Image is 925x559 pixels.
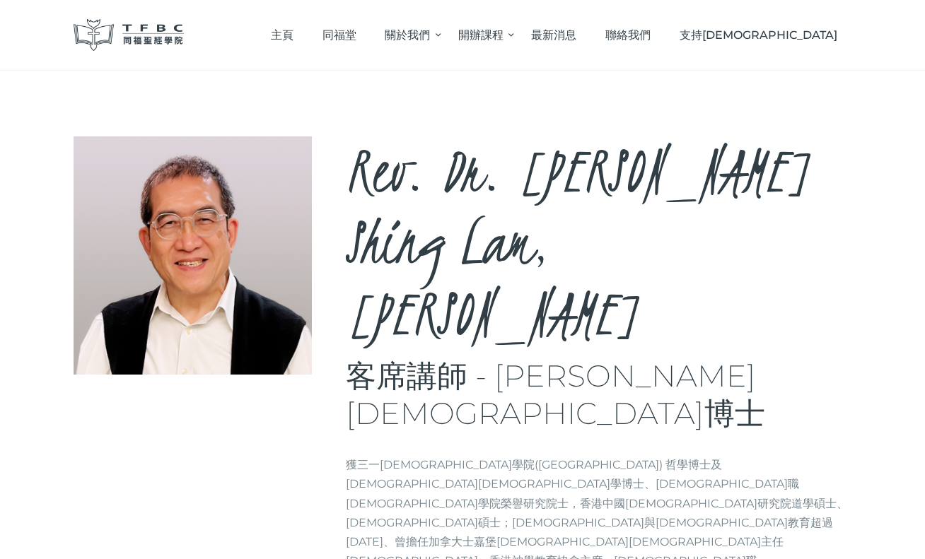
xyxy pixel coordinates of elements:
[385,28,430,42] span: 關於我們
[531,28,576,42] span: 最新消息
[346,358,851,433] h3: 客席講師 - [PERSON_NAME][DEMOGRAPHIC_DATA]博士
[74,19,184,51] img: 同福聖經學院 TFBC
[680,28,837,42] span: 支持[DEMOGRAPHIC_DATA]
[74,136,312,375] img: Rev. Dr. Li Shing Lam, Derek
[371,14,444,56] a: 關於我們
[591,14,665,56] a: 聯絡我們
[444,14,518,56] a: 開辦課程
[346,136,851,350] h2: Rev. Dr. [PERSON_NAME] Shing Lam, [PERSON_NAME]
[308,14,371,56] a: 同福堂
[517,14,591,56] a: 最新消息
[257,14,308,56] a: 主頁
[271,28,293,42] span: 主頁
[665,14,851,56] a: 支持[DEMOGRAPHIC_DATA]
[322,28,356,42] span: 同福堂
[605,28,651,42] span: 聯絡我們
[458,28,504,42] span: 開辦課程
